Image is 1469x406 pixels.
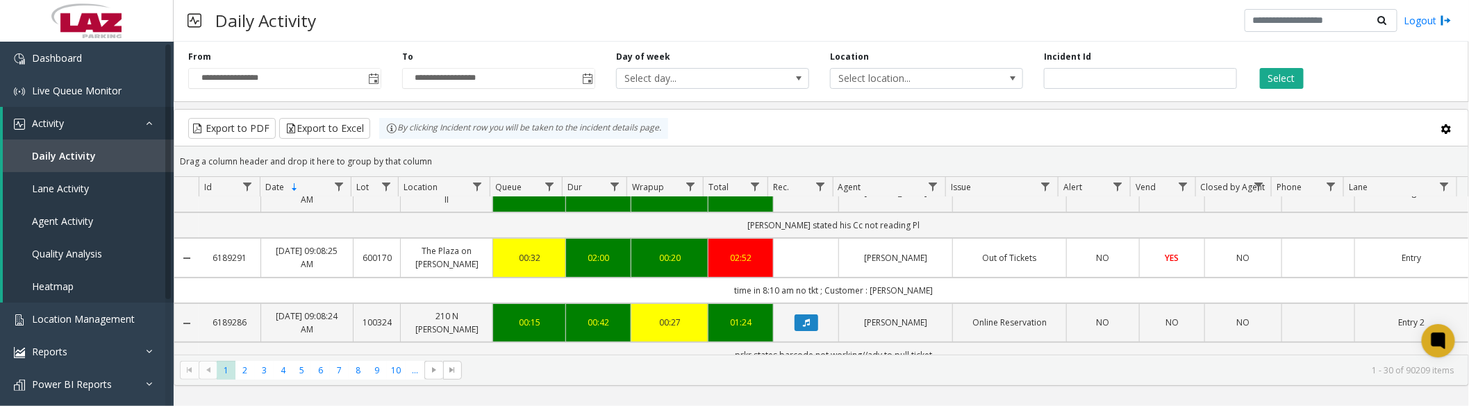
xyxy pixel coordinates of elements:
[32,51,82,65] span: Dashboard
[174,149,1468,174] div: Drag a column header and drop it here to group by that column
[204,181,212,193] span: Id
[774,181,790,193] span: Rec.
[640,251,699,264] div: 00:20
[255,361,274,380] span: Page 3
[409,310,484,336] a: 210 N [PERSON_NAME]
[1441,13,1452,28] img: logout
[3,172,174,205] a: Lane Activity
[470,364,1454,376] kendo-pager-info: 1 - 30 of 90209 items
[717,251,765,264] a: 02:52
[235,361,254,380] span: Page 2
[1213,251,1273,264] a: NO
[1350,181,1368,193] span: Lane
[961,316,1058,329] a: Online Reservation
[357,181,370,193] span: Lot
[238,177,257,196] a: Id Filter Menu
[32,214,93,228] span: Agent Activity
[1075,251,1131,264] a: NO
[1148,251,1196,264] a: YES
[207,316,252,329] a: 6189286
[1250,177,1268,196] a: Closed by Agent Filter Menu
[265,181,284,193] span: Date
[32,280,74,293] span: Heatmap
[32,117,64,130] span: Activity
[1322,177,1341,196] a: Phone Filter Menu
[1260,68,1304,89] button: Select
[1044,51,1091,63] label: Incident Id
[616,51,670,63] label: Day of week
[32,84,122,97] span: Live Queue Monitor
[3,270,174,303] a: Heatmap
[3,237,174,270] a: Quality Analysis
[406,361,424,380] span: Page 11
[951,181,971,193] span: Issue
[365,69,381,88] span: Toggle popup
[838,181,861,193] span: Agent
[174,177,1468,354] div: Data table
[208,3,323,37] h3: Daily Activity
[274,361,292,380] span: Page 4
[1201,181,1265,193] span: Closed by Agent
[188,118,276,139] button: Export to PDF
[1036,177,1055,196] a: Issue Filter Menu
[424,361,443,380] span: Go to the next page
[289,182,300,193] span: Sortable
[961,251,1058,264] a: Out of Tickets
[1075,316,1131,329] a: NO
[32,345,67,358] span: Reports
[362,316,392,329] a: 100324
[605,177,624,196] a: Dur Filter Menu
[501,316,557,329] div: 00:15
[188,3,201,37] img: pageIcon
[1435,177,1454,196] a: Lane Filter Menu
[1237,252,1250,264] span: NO
[617,69,770,88] span: Select day...
[292,361,311,380] span: Page 5
[429,364,440,375] span: Go to the next page
[830,51,869,63] label: Location
[14,314,25,325] img: 'icon'
[14,347,25,358] img: 'icon'
[633,181,665,193] span: Wrapup
[199,212,1468,238] td: [PERSON_NAME] stated his Cc not reading Pl
[924,177,943,196] a: Agent Filter Menu
[640,316,699,329] div: 00:27
[847,316,944,329] a: [PERSON_NAME]
[495,181,522,193] span: Queue
[681,177,700,196] a: Wrapup Filter Menu
[279,118,370,139] button: Export to Excel
[847,251,944,264] a: [PERSON_NAME]
[387,361,406,380] span: Page 10
[362,251,392,264] a: 600170
[329,177,348,196] a: Date Filter Menu
[367,361,386,380] span: Page 9
[717,316,765,329] a: 01:24
[207,251,252,264] a: 6189291
[14,86,25,97] img: 'icon'
[1237,316,1250,328] span: NO
[199,342,1468,368] td: prkr states barcode not working//adv to pull ticket
[1148,316,1196,329] a: NO
[574,251,622,264] a: 02:00
[447,364,458,375] span: Go to the last page
[3,107,174,139] a: Activity
[574,316,622,329] div: 00:42
[32,312,135,325] span: Location Management
[1109,177,1127,196] a: Alert Filter Menu
[199,278,1468,303] td: time in 8:10 am no tkt ; Customer : [PERSON_NAME]
[1136,181,1156,193] span: Vend
[501,251,557,264] a: 00:32
[3,205,174,237] a: Agent Activity
[402,51,413,63] label: To
[1165,316,1179,328] span: NO
[376,177,395,196] a: Lot Filter Menu
[269,244,345,271] a: [DATE] 09:08:25 AM
[174,253,199,264] a: Collapse Details
[811,177,829,196] a: Rec. Filter Menu
[468,177,487,196] a: Location Filter Menu
[1165,252,1179,264] span: YES
[404,181,438,193] span: Location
